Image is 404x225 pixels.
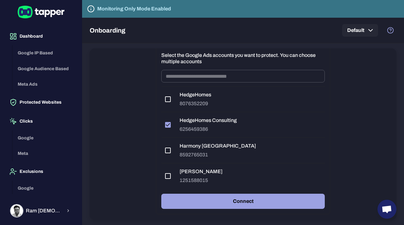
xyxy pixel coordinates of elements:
[180,117,237,124] p: HedgeHomes Consulting
[180,177,223,184] p: 1251588015
[180,143,256,149] p: Harmony [GEOGRAPHIC_DATA]
[87,5,95,13] svg: Tapper is not blocking any fraudulent activity for this domain
[342,24,378,37] button: Default
[180,100,211,107] p: 8076352209
[5,202,77,220] button: Ram KrishnaRam [DEMOGRAPHIC_DATA]
[5,27,77,45] button: Dashboard
[5,168,77,174] a: Exclusions
[161,52,325,65] p: Select the Google Ads accounts you want to protect. You can choose multiple accounts
[11,205,23,217] img: Ram Krishna
[5,99,77,105] a: Protected Websites
[26,208,62,214] span: Ram [DEMOGRAPHIC_DATA]
[5,33,77,39] a: Dashboard
[180,168,223,175] p: [PERSON_NAME]
[5,118,77,124] a: Clicks
[5,94,77,111] button: Protected Websites
[97,5,171,13] h6: Monitoring Only Mode Enabled
[180,126,237,132] p: 6256459386
[377,200,396,219] div: Open chat
[180,92,211,98] p: HedgeHomes
[90,27,125,34] h5: Onboarding
[161,194,325,209] button: Connect
[5,163,77,180] button: Exclusions
[180,152,256,158] p: 8592765031
[5,113,77,130] button: Clicks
